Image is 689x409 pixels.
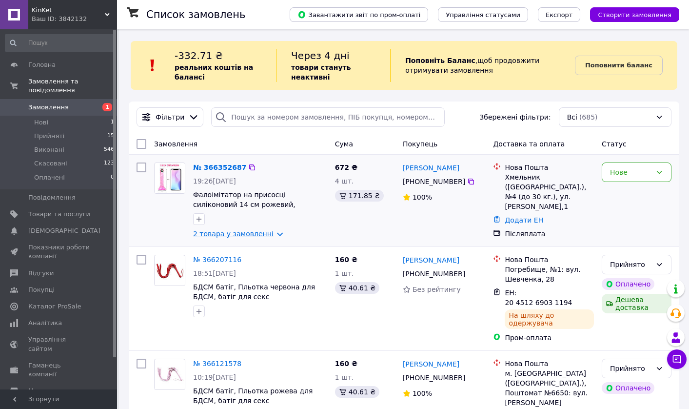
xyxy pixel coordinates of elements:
[505,265,594,284] div: Погребище, №1: вул. Шевченка, 28
[610,167,651,178] div: Нове
[546,11,573,19] span: Експорт
[193,230,274,238] a: 2 товара у замовленні
[111,118,114,127] span: 1
[335,256,357,264] span: 160 ₴
[154,140,197,148] span: Замовлення
[156,112,184,122] span: Фільтри
[175,63,253,81] b: реальних коштів на балансі
[155,164,185,193] img: Фото товару
[28,210,90,219] span: Товари та послуги
[590,7,679,22] button: Створити замовлення
[413,389,432,397] span: 100%
[291,63,351,81] b: товари стануть неактивні
[28,226,100,235] span: [DEMOGRAPHIC_DATA]
[335,190,384,202] div: 171.85 ₴
[193,373,236,381] span: 10:19[DATE]
[291,50,350,61] span: Через 4 дні
[667,349,687,369] button: Чат з покупцем
[479,112,551,122] span: Збережені фільтри:
[403,163,459,173] a: [PERSON_NAME]
[28,361,90,379] span: Гаманець компанії
[107,132,114,141] span: 15
[102,103,112,111] span: 1
[111,173,114,182] span: 0
[335,360,357,368] span: 160 ₴
[405,57,475,64] b: Поповніть Баланс
[193,164,246,171] a: № 366352687
[505,255,594,265] div: Нова Пошта
[154,255,185,286] a: Фото товару
[28,335,90,353] span: Управління сайтом
[32,15,117,23] div: Ваш ID: 3842132
[580,10,679,18] a: Створити замовлення
[567,112,577,122] span: Всі
[193,360,241,368] a: № 366121578
[505,163,594,172] div: Нова Пошта
[211,107,445,127] input: Пошук за номером замовлення, ПІБ покупця, номером телефону, Email, номером накладної
[413,286,461,293] span: Без рейтингу
[403,255,459,265] a: [PERSON_NAME]
[602,382,654,394] div: Оплачено
[390,49,575,82] div: , щоб продовжити отримувати замовлення
[104,145,114,154] span: 546
[28,286,55,294] span: Покупці
[145,58,160,73] img: :exclamation:
[505,289,572,307] span: ЕН: 20 4512 6903 1194
[146,9,245,20] h1: Список замовлень
[28,103,69,112] span: Замовлення
[193,191,313,228] a: Фалоімітатор на присосці силіконовий 14 см рожевий, [PERSON_NAME], [PERSON_NAME], [PERSON_NAME] член
[505,359,594,368] div: Нова Пошта
[401,371,467,385] div: [PHONE_NUMBER]
[401,175,467,188] div: [PHONE_NUMBER]
[34,118,48,127] span: Нові
[505,333,594,343] div: Пром-оплата
[34,159,67,168] span: Скасовані
[5,34,115,52] input: Пошук
[493,140,565,148] span: Доставка та оплата
[598,11,671,19] span: Створити замовлення
[28,193,76,202] span: Повідомлення
[335,282,379,294] div: 40.61 ₴
[104,159,114,168] span: 123
[335,140,353,148] span: Cума
[446,11,520,19] span: Управління статусами
[575,56,663,75] a: Поповнити баланс
[610,363,651,374] div: Прийнято
[155,256,185,286] img: Фото товару
[602,294,671,313] div: Дешева доставка
[335,373,354,381] span: 1 шт.
[34,132,64,141] span: Прийняті
[505,172,594,211] div: Хмельник ([GEOGRAPHIC_DATA].), №4 (до 30 кг.), ул. [PERSON_NAME],1
[438,7,528,22] button: Управління статусами
[335,177,354,185] span: 4 шт.
[28,302,81,311] span: Каталог ProSale
[28,77,117,95] span: Замовлення та повідомлення
[602,140,627,148] span: Статус
[585,61,652,69] b: Поповнити баланс
[297,10,420,19] span: Завантажити звіт по пром-оплаті
[28,387,53,395] span: Маркет
[335,386,379,398] div: 40.61 ₴
[34,173,65,182] span: Оплачені
[335,269,354,277] span: 1 шт.
[155,360,185,389] img: Фото товару
[505,216,543,224] a: Додати ЕН
[154,163,185,194] a: Фото товару
[579,113,598,121] span: (685)
[28,319,62,327] span: Аналітика
[401,267,467,281] div: [PHONE_NUMBER]
[193,177,236,185] span: 19:26[DATE]
[290,7,428,22] button: Завантажити звіт по пром-оплаті
[28,243,90,261] span: Показники роботи компанії
[538,7,581,22] button: Експорт
[175,50,223,61] span: -332.71 ₴
[193,283,315,330] a: ​​​​​​​БДСМ батіг, Пльотка червона для БДСМ, батіг для секс [PERSON_NAME] БДСМ, батіг для сексу, ...
[335,164,357,171] span: 672 ₴
[193,269,236,277] span: 18:51[DATE]
[193,256,241,264] a: № 366207116
[403,359,459,369] a: [PERSON_NAME]
[28,269,54,278] span: Відгуки
[154,359,185,390] a: Фото товару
